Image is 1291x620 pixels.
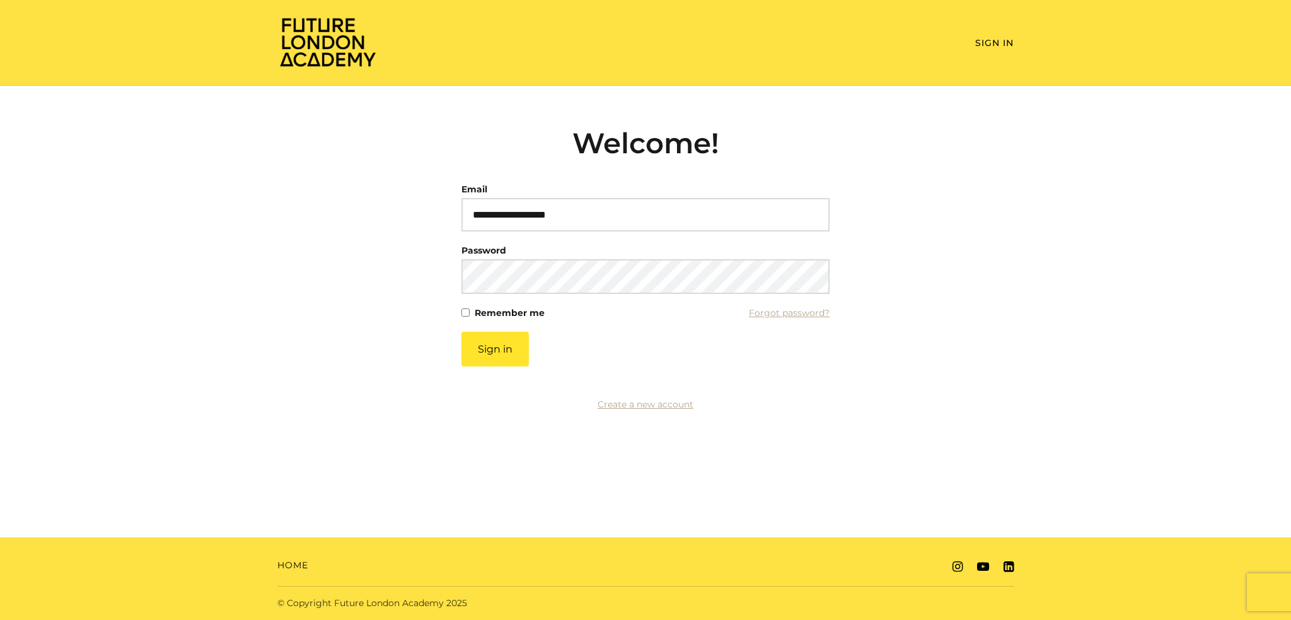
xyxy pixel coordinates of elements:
[749,304,830,322] a: Forgot password?
[461,126,830,160] h2: Welcome!
[598,399,693,410] a: Create a new account
[461,180,487,198] label: Email
[975,37,1014,49] a: Sign In
[475,304,545,322] label: Remember me
[277,559,308,572] a: Home
[461,242,506,259] label: Password
[277,16,378,67] img: Home Page
[267,597,645,610] div: © Copyright Future London Academy 2025
[461,332,529,366] button: Sign in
